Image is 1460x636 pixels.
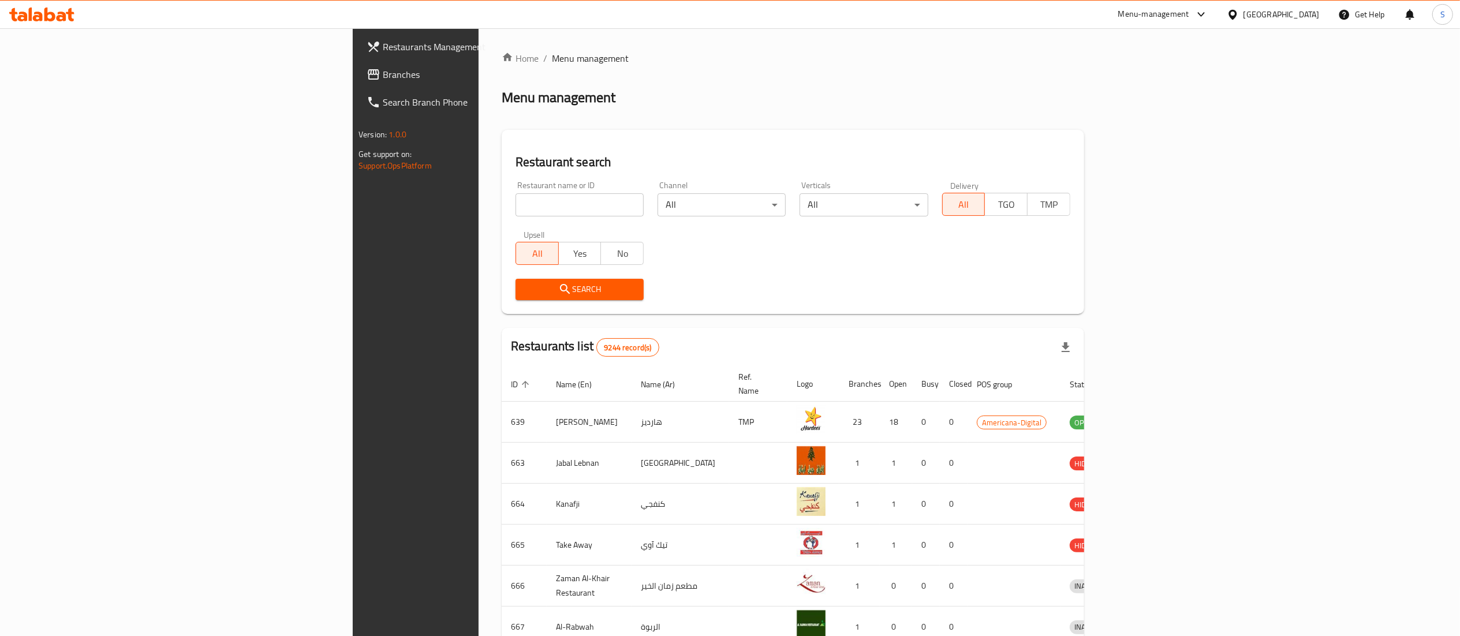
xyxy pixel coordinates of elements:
[880,402,912,443] td: 18
[632,443,729,484] td: [GEOGRAPHIC_DATA]
[977,377,1027,391] span: POS group
[1070,620,1109,634] span: INACTIVE
[1070,579,1109,593] span: INACTIVE
[912,366,940,402] th: Busy
[797,528,826,557] img: Take Away
[984,193,1028,216] button: TGO
[947,196,981,213] span: All
[940,525,968,566] td: 0
[977,416,1046,429] span: Americana-Digital
[839,366,880,402] th: Branches
[641,377,690,391] span: Name (Ar)
[800,193,928,216] div: All
[606,245,639,262] span: No
[912,443,940,484] td: 0
[632,566,729,607] td: مطعم زمان الخير
[912,402,940,443] td: 0
[596,338,659,357] div: Total records count
[940,402,968,443] td: 0
[516,154,1070,171] h2: Restaurant search
[359,127,387,142] span: Version:
[797,569,826,598] img: Zaman Al-Khair Restaurant
[839,402,880,443] td: 23
[632,402,729,443] td: هارديز
[880,525,912,566] td: 1
[389,127,406,142] span: 1.0.0
[940,484,968,525] td: 0
[839,443,880,484] td: 1
[357,88,596,116] a: Search Branch Phone
[912,484,940,525] td: 0
[502,51,1084,65] nav: breadcrumb
[1032,196,1066,213] span: TMP
[516,242,559,265] button: All
[524,230,545,238] label: Upsell
[738,370,774,398] span: Ref. Name
[940,366,968,402] th: Closed
[950,181,979,189] label: Delivery
[511,377,533,391] span: ID
[1070,539,1104,552] span: HIDDEN
[600,242,644,265] button: No
[797,405,826,434] img: Hardee's
[797,446,826,475] img: Jabal Lebnan
[787,366,839,402] th: Logo
[563,245,597,262] span: Yes
[1070,538,1104,552] div: HIDDEN
[839,525,880,566] td: 1
[357,33,596,61] a: Restaurants Management
[1070,416,1098,429] span: OPEN
[940,566,968,607] td: 0
[797,487,826,516] img: Kanafji
[357,61,596,88] a: Branches
[1118,8,1189,21] div: Menu-management
[359,147,412,162] span: Get support on:
[383,40,587,54] span: Restaurants Management
[516,193,644,216] input: Search for restaurant name or ID..
[880,566,912,607] td: 0
[1052,334,1080,361] div: Export file
[1070,498,1104,511] span: HIDDEN
[558,242,602,265] button: Yes
[989,196,1023,213] span: TGO
[525,282,634,297] span: Search
[880,484,912,525] td: 1
[511,338,659,357] h2: Restaurants list
[658,193,786,216] div: All
[632,484,729,525] td: كنفجي
[942,193,985,216] button: All
[1244,8,1320,21] div: [GEOGRAPHIC_DATA]
[839,484,880,525] td: 1
[912,525,940,566] td: 0
[729,402,787,443] td: TMP
[1070,377,1107,391] span: Status
[880,443,912,484] td: 1
[502,88,615,107] h2: Menu management
[1027,193,1070,216] button: TMP
[521,245,554,262] span: All
[632,525,729,566] td: تيك آوي
[383,68,587,81] span: Branches
[597,342,658,353] span: 9244 record(s)
[1070,457,1104,470] span: HIDDEN
[940,443,968,484] td: 0
[1440,8,1445,21] span: S
[556,377,607,391] span: Name (En)
[359,158,432,173] a: Support.OpsPlatform
[912,566,940,607] td: 0
[839,566,880,607] td: 1
[880,366,912,402] th: Open
[516,279,644,300] button: Search
[383,95,587,109] span: Search Branch Phone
